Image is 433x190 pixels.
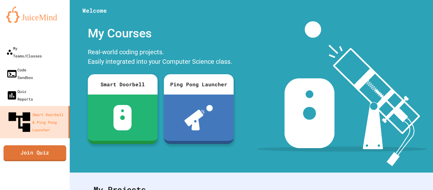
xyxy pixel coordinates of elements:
[184,105,213,130] img: ppl-with-ball.png
[85,46,237,69] div: Real-world coding projects. Easily integrated into your Computer Science class.
[257,21,427,166] img: banner-image-my-projects.png
[88,74,158,95] div: Smart Doorbell
[6,44,42,60] div: My Teams/Classes
[3,145,66,161] a: Join Quiz
[6,109,66,135] div: Smart Doorbell & Ping Pong Launcher
[6,88,33,103] div: Quiz Reports
[6,66,33,81] div: Code Sandbox
[164,74,234,95] div: Ping Pong Launcher
[6,6,63,23] img: logo-orange.svg
[85,21,237,46] div: My Courses
[113,105,132,130] img: sdb-white.svg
